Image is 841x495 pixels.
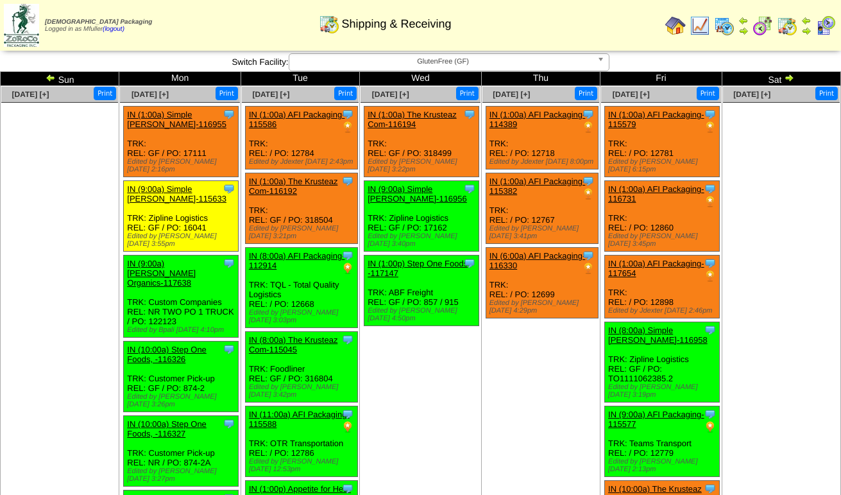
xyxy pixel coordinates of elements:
[223,182,235,195] img: Tooltip
[486,107,598,169] div: TRK: REL: / PO: 12718
[605,256,720,318] div: TRK: REL: / PO: 12898
[241,72,359,86] td: Tue
[575,87,597,100] button: Print
[582,187,595,200] img: PO
[127,184,226,204] a: IN (9:00a) Simple [PERSON_NAME]-115633
[249,335,338,354] a: IN (8:00a) The Krusteaz Com-115045
[582,249,595,262] img: Tooltip
[608,110,704,129] a: IN (1:00a) AFI Packaging-115579
[223,108,235,121] img: Tooltip
[103,26,124,33] a: (logout)
[665,15,686,36] img: home.gif
[368,110,457,129] a: IN (1:00a) The Krusteaz Com-116194
[127,259,196,288] a: IN (9:00a) [PERSON_NAME] Organics-117638
[249,410,350,429] a: IN (11:00a) AFI Packaging-115588
[582,108,595,121] img: Tooltip
[463,257,476,270] img: Tooltip
[704,121,717,134] img: PO
[341,121,354,134] img: PO
[249,383,357,399] div: Edited by [PERSON_NAME] [DATE] 3:42pm
[456,87,479,100] button: Print
[613,90,650,99] a: [DATE] [+]
[245,406,357,477] div: TRK: OTR Transportation REL: / PO: 12786
[704,195,717,208] img: PO
[127,232,238,248] div: Edited by [PERSON_NAME] [DATE] 3:55pm
[489,225,598,240] div: Edited by [PERSON_NAME] [DATE] 3:41pm
[12,90,49,99] a: [DATE] [+]
[690,15,710,36] img: line_graph.gif
[132,90,169,99] a: [DATE] [+]
[600,72,722,86] td: Fri
[368,184,467,204] a: IN (9:00a) Simple [PERSON_NAME]-116956
[368,259,470,278] a: IN (1:00p) Step One Foods, -117147
[372,90,409,99] span: [DATE] [+]
[704,108,717,121] img: Tooltip
[489,177,586,196] a: IN (1:00a) AFI Packaging-115382
[124,416,239,487] div: TRK: Customer Pick-up REL: NR / PO: 874-2A
[493,90,530,99] a: [DATE] [+]
[252,90,289,99] a: [DATE] [+]
[341,408,354,421] img: Tooltip
[368,307,479,322] div: Edited by [PERSON_NAME] [DATE] 4:50pm
[341,108,354,121] img: Tooltip
[801,15,811,26] img: arrowleft.gif
[223,257,235,270] img: Tooltip
[704,482,717,495] img: Tooltip
[738,26,749,36] img: arrowright.gif
[752,15,773,36] img: calendarblend.gif
[722,72,840,86] td: Sat
[815,87,838,100] button: Print
[46,73,56,83] img: arrowleft.gif
[127,419,207,439] a: IN (10:00a) Step One Foods, -116327
[127,158,238,173] div: Edited by [PERSON_NAME] [DATE] 2:16pm
[341,333,354,346] img: Tooltip
[334,87,357,100] button: Print
[608,184,704,204] a: IN (1:00a) AFI Packaging-116731
[582,262,595,275] img: PO
[249,251,345,270] a: IN (8:00a) AFI Packaging-112914
[368,232,479,248] div: Edited by [PERSON_NAME] [DATE] 3:40pm
[605,322,720,403] div: TRK: Zipline Logistics REL: GF / PO: TO1111062385.2
[45,19,152,26] span: [DEMOGRAPHIC_DATA] Packaging
[249,458,357,473] div: Edited by [PERSON_NAME] [DATE] 12:53pm
[119,72,241,86] td: Mon
[249,177,338,196] a: IN (1:00a) The Krusteaz Com-116192
[1,72,119,86] td: Sun
[127,467,238,483] div: Edited by [PERSON_NAME] [DATE] 3:27pm
[582,175,595,187] img: Tooltip
[223,417,235,430] img: Tooltip
[245,248,357,328] div: TRK: TQL - Total Quality Logistics REL: / PO: 12668
[605,181,720,252] div: TRK: REL: / PO: 12860
[249,309,357,324] div: Edited by [PERSON_NAME] [DATE] 3:03pm
[733,90,770,99] a: [DATE] [+]
[605,107,720,177] div: TRK: REL: / PO: 12781
[127,110,226,129] a: IN (1:00a) Simple [PERSON_NAME]-116955
[486,248,598,318] div: TRK: REL: / PO: 12699
[784,73,794,83] img: arrowright.gif
[127,326,238,334] div: Edited by Bpali [DATE] 4:10pm
[704,182,717,195] img: Tooltip
[124,181,239,252] div: TRK: Zipline Logistics REL: GF / PO: 16041
[815,15,836,36] img: calendarcustomer.gif
[697,87,719,100] button: Print
[608,326,708,345] a: IN (8:00a) Simple [PERSON_NAME]-116958
[45,19,152,33] span: Logged in as Mfuller
[704,324,717,336] img: Tooltip
[341,262,354,275] img: PO
[245,173,357,244] div: TRK: REL: GF / PO: 318504
[294,54,592,69] span: GlutenFree (GF)
[249,158,357,166] div: Edited by Jdexter [DATE] 2:43pm
[360,72,482,86] td: Wed
[608,232,719,248] div: Edited by [PERSON_NAME] [DATE] 3:45pm
[489,299,598,315] div: Edited by [PERSON_NAME] [DATE] 4:29pm
[605,406,720,477] div: TRK: Teams Transport REL: / PO: 12779
[608,383,719,399] div: Edited by [PERSON_NAME] [DATE] 3:19pm
[704,270,717,282] img: PO
[94,87,116,100] button: Print
[704,257,717,270] img: Tooltip
[124,342,239,412] div: TRK: Customer Pick-up REL: GF / PO: 874-2
[341,482,354,495] img: Tooltip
